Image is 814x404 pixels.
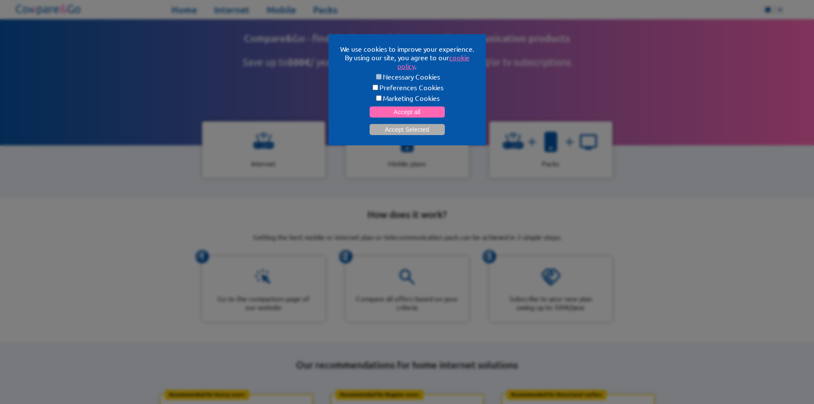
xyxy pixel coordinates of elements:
input: Marketing Cookies [376,95,382,101]
input: Necessary Cookies [376,74,382,80]
label: Marketing Cookies [339,94,476,102]
button: Accept all [370,106,445,118]
label: Necessary Cookies [339,72,476,81]
a: cookie policy [397,53,470,70]
input: Preferences Cookies [373,85,378,90]
label: Preferences Cookies [339,83,476,91]
button: Accept Selected [370,124,445,135]
p: We use cookies to improve your experience. By using our site, you agree to our . [339,44,476,70]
